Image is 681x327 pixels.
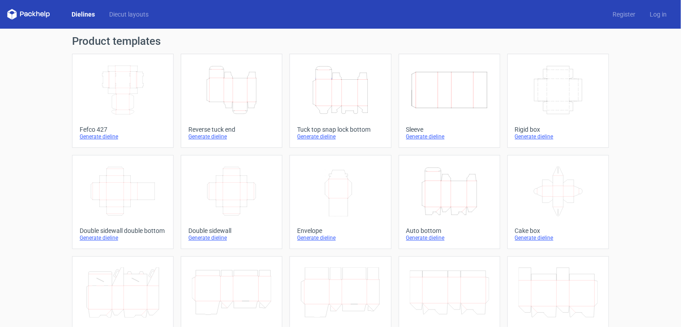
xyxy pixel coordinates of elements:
a: Dielines [64,10,102,19]
a: Rigid boxGenerate dieline [507,54,609,148]
div: Generate dieline [406,133,493,140]
a: Diecut layouts [102,10,156,19]
div: Generate dieline [297,234,383,241]
div: Generate dieline [188,234,275,241]
a: Reverse tuck endGenerate dieline [181,54,282,148]
a: Double sidewall double bottomGenerate dieline [72,155,174,249]
a: EnvelopeGenerate dieline [289,155,391,249]
div: Generate dieline [406,234,493,241]
div: Generate dieline [515,133,601,140]
a: Tuck top snap lock bottomGenerate dieline [289,54,391,148]
a: Cake boxGenerate dieline [507,155,609,249]
div: Generate dieline [515,234,601,241]
div: Tuck top snap lock bottom [297,126,383,133]
h1: Product templates [72,36,609,47]
div: Double sidewall [188,227,275,234]
a: Double sidewallGenerate dieline [181,155,282,249]
a: Fefco 427Generate dieline [72,54,174,148]
a: Log in [643,10,674,19]
div: Generate dieline [297,133,383,140]
div: Double sidewall double bottom [80,227,166,234]
div: Cake box [515,227,601,234]
div: Envelope [297,227,383,234]
div: Generate dieline [80,234,166,241]
div: Rigid box [515,126,601,133]
a: Auto bottomGenerate dieline [399,155,500,249]
div: Fefco 427 [80,126,166,133]
div: Generate dieline [188,133,275,140]
div: Generate dieline [80,133,166,140]
a: SleeveGenerate dieline [399,54,500,148]
div: Auto bottom [406,227,493,234]
div: Sleeve [406,126,493,133]
a: Register [605,10,643,19]
div: Reverse tuck end [188,126,275,133]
